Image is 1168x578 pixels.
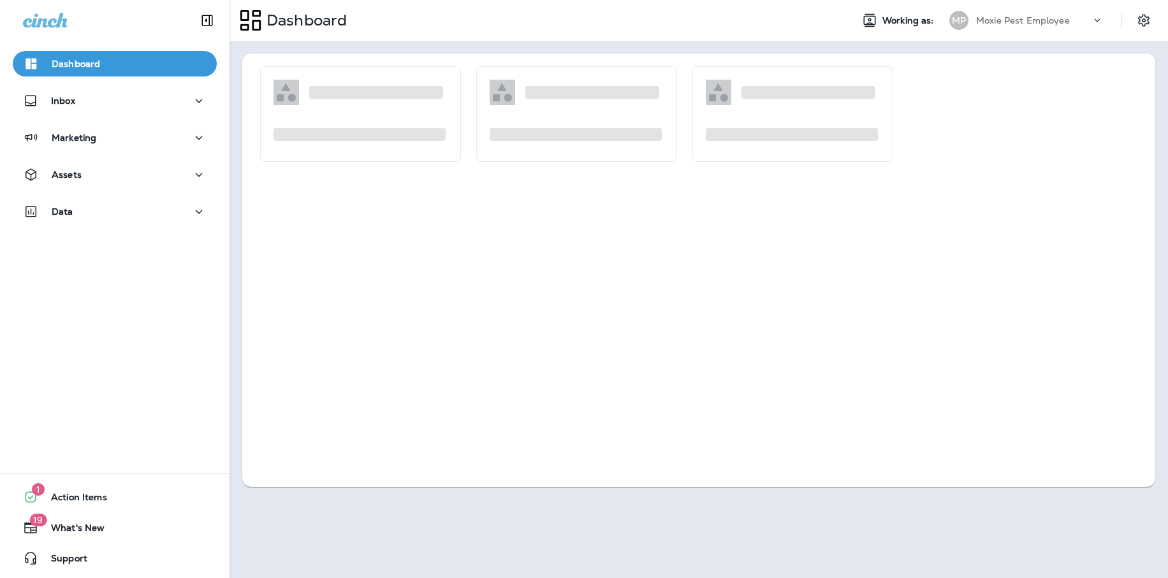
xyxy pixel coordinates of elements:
span: Support [38,553,87,568]
span: Action Items [38,492,107,507]
p: Data [52,206,73,217]
p: Dashboard [261,11,347,30]
button: 19What's New [13,515,217,540]
button: 1Action Items [13,484,217,510]
button: Marketing [13,125,217,150]
p: Marketing [52,133,96,143]
span: 19 [29,514,47,526]
span: What's New [38,523,105,538]
p: Moxie Pest Employee [976,15,1070,25]
p: Assets [52,170,82,180]
button: Collapse Sidebar [189,8,225,33]
span: 1 [32,483,45,496]
p: Dashboard [52,59,100,69]
button: Support [13,545,217,571]
button: Inbox [13,88,217,113]
button: Dashboard [13,51,217,76]
p: Inbox [51,96,75,106]
button: Settings [1132,9,1155,32]
button: Data [13,199,217,224]
button: Assets [13,162,217,187]
span: Working as: [882,15,937,26]
div: MP [949,11,968,30]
